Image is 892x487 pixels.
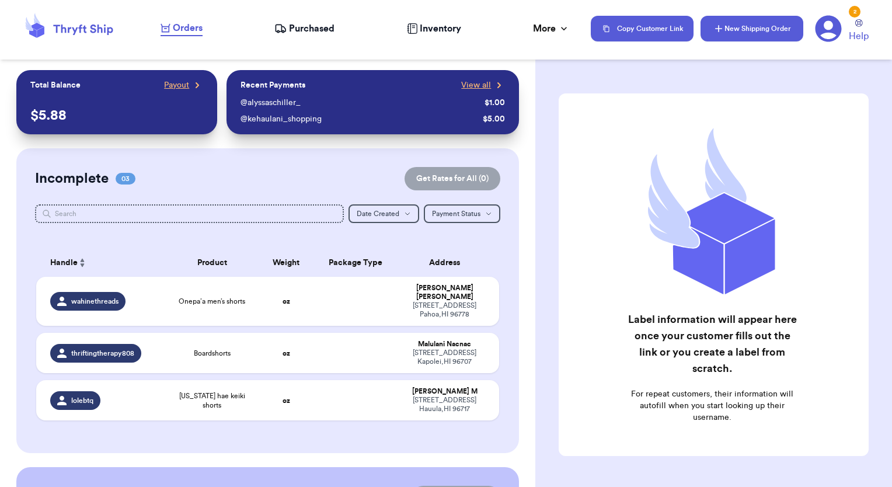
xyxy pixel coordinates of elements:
div: Malulani Nacnac [405,340,486,349]
div: @ alyssaschiller_ [241,97,480,109]
th: Weight [259,249,314,277]
span: Orders [173,21,203,35]
button: Date Created [349,204,419,223]
span: Boardshorts [194,349,231,358]
div: 2 [849,6,860,18]
span: Onepa’a men’s shorts [179,297,245,306]
span: Date Created [357,210,399,217]
button: New Shipping Order [701,16,803,41]
div: [PERSON_NAME] [PERSON_NAME] [405,284,486,301]
a: Inventory [407,22,461,36]
span: 03 [116,173,135,185]
div: $ 5.00 [483,113,505,125]
th: Product [166,249,259,277]
div: [STREET_ADDRESS] Hauula , HI 96717 [405,396,486,413]
span: View all [461,79,491,91]
span: Payment Status [432,210,480,217]
a: 2 [815,15,842,42]
a: Payout [164,79,203,91]
div: @ kehaulani_shopping [241,113,478,125]
p: For repeat customers, their information will autofill when you start looking up their username. [626,388,799,423]
strong: oz [283,298,290,305]
button: Get Rates for All (0) [405,167,500,190]
span: Payout [164,79,189,91]
button: Sort ascending [78,256,87,270]
span: thriftingtherapy808 [71,349,134,358]
span: [US_STATE] hae keiki shorts [173,391,252,410]
p: Total Balance [30,79,81,91]
div: $ 1.00 [485,97,505,109]
span: Inventory [420,22,461,36]
h2: Incomplete [35,169,109,188]
div: [PERSON_NAME] M [405,387,486,396]
a: Orders [161,21,203,36]
span: Help [849,29,869,43]
p: Recent Payments [241,79,305,91]
p: $ 5.88 [30,106,204,125]
div: [STREET_ADDRESS] Pahoa , HI 96778 [405,301,486,319]
a: Purchased [274,22,334,36]
span: Purchased [289,22,334,36]
span: Handle [50,257,78,269]
div: [STREET_ADDRESS] Kapolei , HI 96707 [405,349,486,366]
a: View all [461,79,505,91]
div: More [533,22,570,36]
th: Address [398,249,500,277]
a: Help [849,19,869,43]
span: wahinethreads [71,297,119,306]
strong: oz [283,397,290,404]
span: lolebtq [71,396,93,405]
button: Copy Customer Link [591,16,694,41]
input: Search [35,204,344,223]
th: Package Type [314,249,398,277]
button: Payment Status [424,204,500,223]
h2: Label information will appear here once your customer fills out the link or you create a label fr... [626,311,799,377]
strong: oz [283,350,290,357]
